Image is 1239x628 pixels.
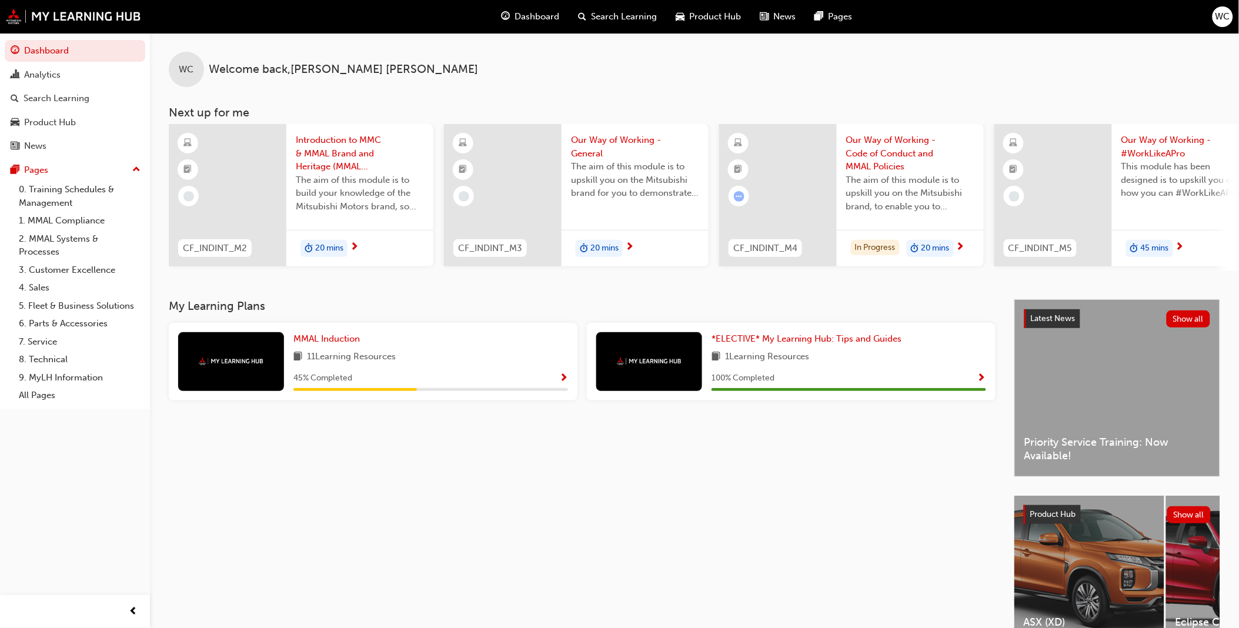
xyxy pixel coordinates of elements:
h3: Next up for me [150,106,1239,119]
a: 5. Fleet & Business Solutions [14,297,145,315]
a: 2. MMAL Systems & Processes [14,230,145,261]
a: 9. MyLH Information [14,369,145,387]
a: 1. MMAL Compliance [14,212,145,230]
a: Product HubShow all [1024,505,1211,524]
span: guage-icon [502,9,510,24]
span: learningRecordVerb_NONE-icon [1009,191,1020,202]
a: 7. Service [14,333,145,351]
span: MMAL Induction [293,333,360,344]
button: WC [1213,6,1233,27]
span: Introduction to MMC & MMAL Brand and Heritage (MMAL Induction) [296,133,424,173]
a: pages-iconPages [806,5,862,29]
a: CF_INDINT_M3Our Way of Working - GeneralThe aim of this module is to upskill you on the Mitsubish... [444,124,709,266]
span: 20 mins [315,242,343,255]
button: Pages [5,159,145,181]
button: Show all [1167,506,1211,523]
a: 0. Training Schedules & Management [14,181,145,212]
a: search-iconSearch Learning [569,5,667,29]
div: In Progress [851,240,900,256]
img: mmal [617,358,682,365]
span: booktick-icon [459,162,467,178]
a: Analytics [5,64,145,86]
a: All Pages [14,386,145,405]
span: next-icon [625,242,634,253]
span: CF_INDINT_M5 [1008,242,1072,255]
span: The aim of this module is to upskill you on the Mitsubishi brand for you to demonstrate the same ... [571,160,699,200]
a: News [5,135,145,157]
span: book-icon [293,350,302,365]
span: Show Progress [559,373,568,384]
span: Priority Service Training: Now Available! [1024,436,1210,462]
span: Latest News [1031,313,1076,323]
span: Show Progress [977,373,986,384]
span: duration-icon [911,241,919,256]
span: WC [1215,10,1230,24]
span: The aim of this module is to upskill you on the Mitsubishi brand, to enable you to demonstrate an... [846,173,974,213]
span: booktick-icon [184,162,192,178]
div: Analytics [24,68,61,82]
span: Our Way of Working - General [571,133,699,160]
span: duration-icon [1130,241,1138,256]
a: 3. Customer Excellence [14,261,145,279]
button: Show Progress [977,371,986,386]
span: car-icon [676,9,685,24]
span: next-icon [350,242,359,253]
span: prev-icon [129,604,138,619]
a: MMAL Induction [293,332,365,346]
a: CF_INDINT_M4Our Way of Working - Code of Conduct and MMAL PoliciesThe aim of this module is to up... [719,124,984,266]
span: learningRecordVerb_NONE-icon [183,191,194,202]
div: Search Learning [24,92,89,105]
span: duration-icon [580,241,588,256]
span: pages-icon [11,165,19,176]
span: CF_INDINT_M4 [733,242,797,255]
span: learningResourceType_ELEARNING-icon [459,136,467,151]
a: Latest NewsShow all [1024,309,1210,328]
span: News [774,10,796,24]
span: 100 % Completed [712,372,774,385]
div: Pages [24,163,48,177]
span: learningRecordVerb_ATTEMPT-icon [734,191,744,202]
span: learningResourceType_ELEARNING-icon [734,136,743,151]
span: next-icon [956,242,965,253]
span: 1 Learning Resources [725,350,810,365]
a: 4. Sales [14,279,145,297]
span: next-icon [1175,242,1184,253]
a: 8. Technical [14,350,145,369]
span: search-icon [579,9,587,24]
span: booktick-icon [734,162,743,178]
a: Product Hub [5,112,145,133]
span: booktick-icon [1010,162,1018,178]
span: learningRecordVerb_NONE-icon [459,191,469,202]
a: Dashboard [5,40,145,62]
span: book-icon [712,350,720,365]
a: 6. Parts & Accessories [14,315,145,333]
span: 20 mins [590,242,619,255]
span: Dashboard [515,10,560,24]
span: 45 % Completed [293,372,352,385]
span: The aim of this module is to build your knowledge of the Mitsubishi Motors brand, so you can demo... [296,173,424,213]
a: CF_INDINT_M2Introduction to MMC & MMAL Brand and Heritage (MMAL Induction)The aim of this module ... [169,124,433,266]
span: up-icon [132,162,141,178]
button: Show Progress [559,371,568,386]
span: chart-icon [11,70,19,81]
span: Product Hub [690,10,742,24]
span: news-icon [760,9,769,24]
div: News [24,139,46,153]
span: 11 Learning Resources [307,350,396,365]
span: *ELECTIVE* My Learning Hub: Tips and Guides [712,333,902,344]
a: car-iconProduct Hub [667,5,751,29]
span: learningResourceType_ELEARNING-icon [184,136,192,151]
h3: My Learning Plans [169,299,996,313]
span: CF_INDINT_M3 [458,242,522,255]
a: Search Learning [5,88,145,109]
span: Pages [829,10,853,24]
span: news-icon [11,141,19,152]
a: Latest NewsShow allPriority Service Training: Now Available! [1014,299,1220,477]
span: car-icon [11,118,19,128]
span: Search Learning [592,10,657,24]
span: learningResourceType_ELEARNING-icon [1010,136,1018,151]
img: mmal [6,9,141,24]
a: news-iconNews [751,5,806,29]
